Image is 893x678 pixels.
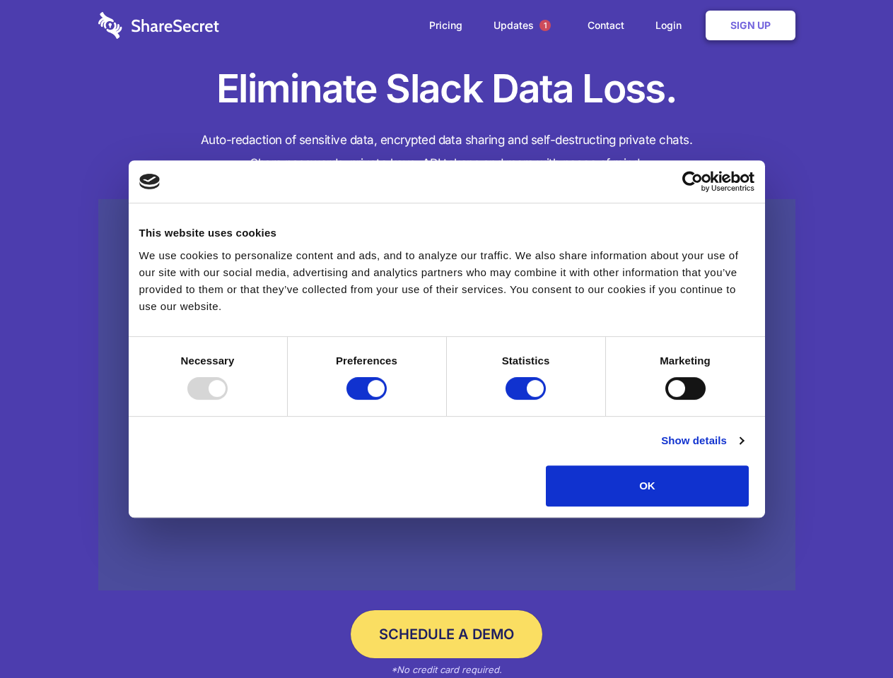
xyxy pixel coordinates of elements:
a: Schedule a Demo [351,610,542,658]
h1: Eliminate Slack Data Loss. [98,64,795,114]
div: This website uses cookies [139,225,754,242]
strong: Marketing [660,355,711,367]
h4: Auto-redaction of sensitive data, encrypted data sharing and self-destructing private chats. Shar... [98,129,795,175]
strong: Necessary [181,355,235,367]
a: Login [641,4,703,47]
span: 1 [539,20,551,31]
strong: Statistics [502,355,550,367]
a: Contact [573,4,638,47]
a: Show details [661,432,743,449]
img: logo-wordmark-white-trans-d4663122ce5f474addd5e946df7df03e33cb6a1c49d2221995e7729f52c070b2.svg [98,12,219,39]
div: We use cookies to personalize content and ads, and to analyze our traffic. We also share informat... [139,247,754,315]
strong: Preferences [336,355,397,367]
a: Sign Up [706,11,795,40]
a: Usercentrics Cookiebot - opens in a new window [631,171,754,192]
em: *No credit card required. [391,664,502,675]
a: Pricing [415,4,477,47]
a: Wistia video thumbnail [98,199,795,591]
img: logo [139,174,160,189]
button: OK [546,465,749,506]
